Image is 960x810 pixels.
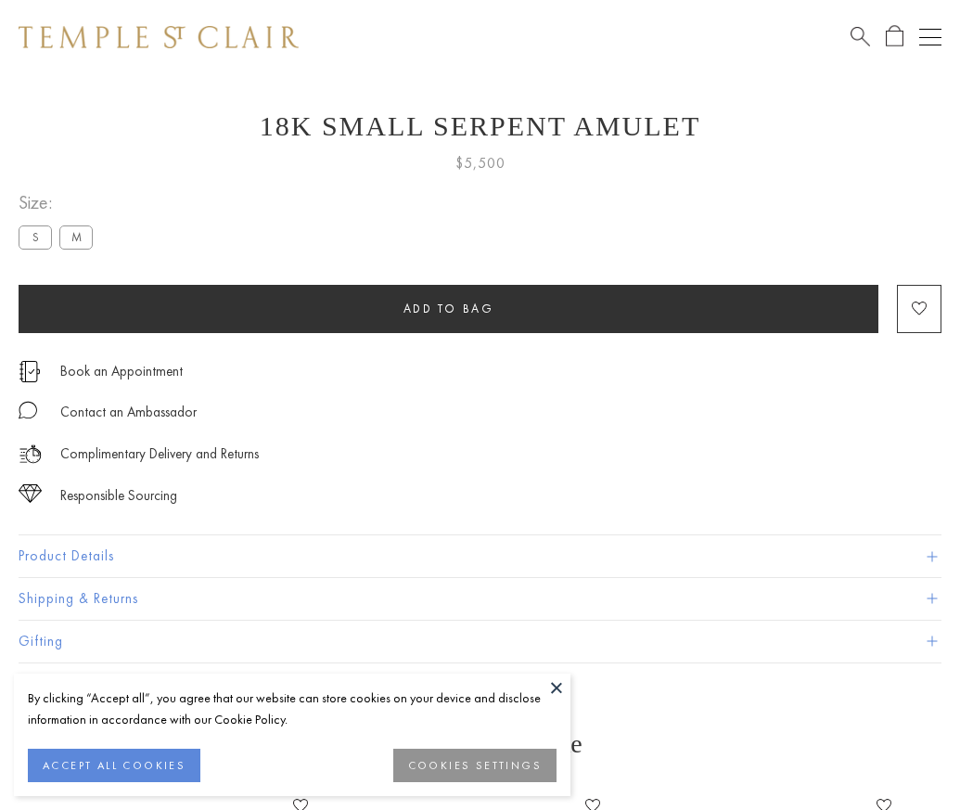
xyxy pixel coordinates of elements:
[919,26,941,48] button: Open navigation
[28,688,557,730] div: By clicking “Accept all”, you agree that our website can store cookies on your device and disclos...
[19,443,42,466] img: icon_delivery.svg
[19,578,941,620] button: Shipping & Returns
[19,225,52,249] label: S
[19,26,299,48] img: Temple St. Clair
[19,361,41,382] img: icon_appointment.svg
[59,225,93,249] label: M
[19,484,42,503] img: icon_sourcing.svg
[886,25,903,48] a: Open Shopping Bag
[60,443,259,466] p: Complimentary Delivery and Returns
[60,361,183,381] a: Book an Appointment
[60,484,177,508] div: Responsible Sourcing
[19,535,941,577] button: Product Details
[403,301,494,316] span: Add to bag
[851,25,870,48] a: Search
[19,285,878,333] button: Add to bag
[19,621,941,662] button: Gifting
[19,401,37,419] img: MessageIcon-01_2.svg
[19,187,100,218] span: Size:
[455,151,506,175] span: $5,500
[28,749,200,782] button: ACCEPT ALL COOKIES
[60,401,197,424] div: Contact an Ambassador
[393,749,557,782] button: COOKIES SETTINGS
[19,110,941,142] h1: 18K Small Serpent Amulet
